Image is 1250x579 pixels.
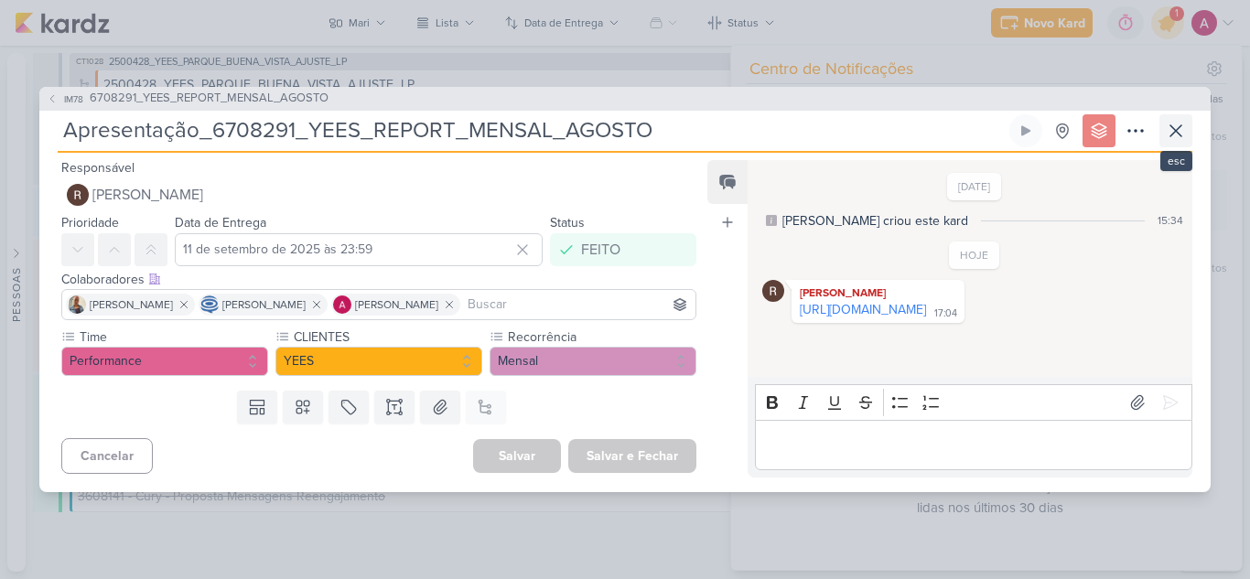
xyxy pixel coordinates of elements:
[58,114,1006,147] input: Kard Sem Título
[1018,123,1033,138] div: Ligar relógio
[78,327,268,347] label: Time
[47,90,329,108] button: IM78 6708291_YEES_REPORT_MENSAL_AGOSTO
[490,347,696,376] button: Mensal
[1160,151,1192,171] div: esc
[550,215,585,231] label: Status
[275,347,482,376] button: YEES
[1158,212,1183,229] div: 15:34
[506,327,696,347] label: Recorrência
[61,347,268,376] button: Performance
[200,295,219,314] img: Caroline Traven De Andrade
[755,384,1192,420] div: Editor toolbar
[355,296,438,313] span: [PERSON_NAME]
[68,295,86,314] img: Iara Santos
[90,90,329,108] span: 6708291_YEES_REPORT_MENSAL_AGOSTO
[61,178,696,211] button: [PERSON_NAME]
[67,184,89,206] img: Rafael Dornelles
[222,296,306,313] span: [PERSON_NAME]
[175,215,266,231] label: Data de Entrega
[292,327,482,347] label: CLIENTES
[61,270,696,289] div: Colaboradores
[61,160,135,176] label: Responsável
[333,295,351,314] img: Alessandra Gomes
[175,233,543,266] input: Select a date
[61,92,86,106] span: IM78
[61,215,119,231] label: Prioridade
[762,280,784,302] img: Rafael Dornelles
[795,284,961,302] div: [PERSON_NAME]
[800,302,926,317] a: [URL][DOMAIN_NAME]
[61,438,153,474] button: Cancelar
[90,296,173,313] span: [PERSON_NAME]
[782,211,968,231] div: [PERSON_NAME] criou este kard
[934,306,957,321] div: 17:04
[92,184,203,206] span: [PERSON_NAME]
[581,239,620,261] div: FEITO
[755,420,1192,470] div: Editor editing area: main
[550,233,696,266] button: FEITO
[464,294,692,316] input: Buscar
